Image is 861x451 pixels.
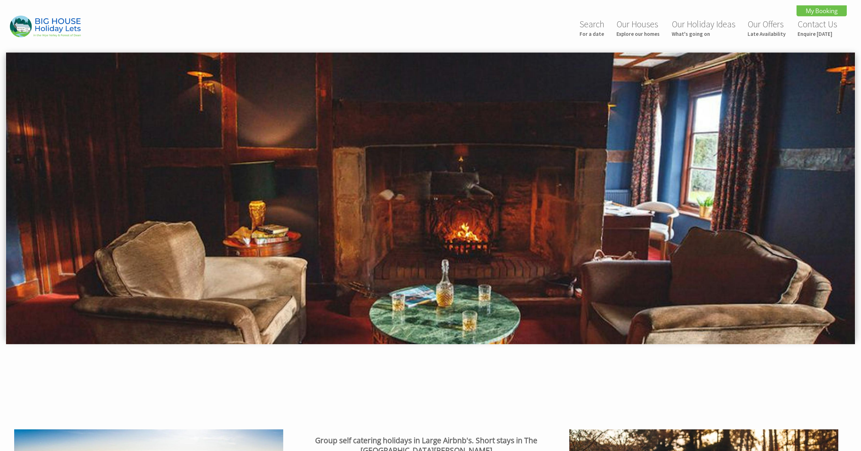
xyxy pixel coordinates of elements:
[748,18,785,37] a: Our OffersLate Availability
[616,18,660,37] a: Our HousesExplore our homes
[672,18,736,37] a: Our Holiday IdeasWhat's going on
[672,31,736,37] small: What's going on
[616,31,660,37] small: Explore our homes
[796,5,847,16] a: My Booking
[10,16,81,37] img: Big House Holiday Lets
[580,18,604,37] a: SearchFor a date
[4,365,857,418] iframe: Customer reviews powered by Trustpilot
[748,31,785,37] small: Late Availability
[580,31,604,37] small: For a date
[798,18,837,37] a: Contact UsEnquire [DATE]
[798,31,837,37] small: Enquire [DATE]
